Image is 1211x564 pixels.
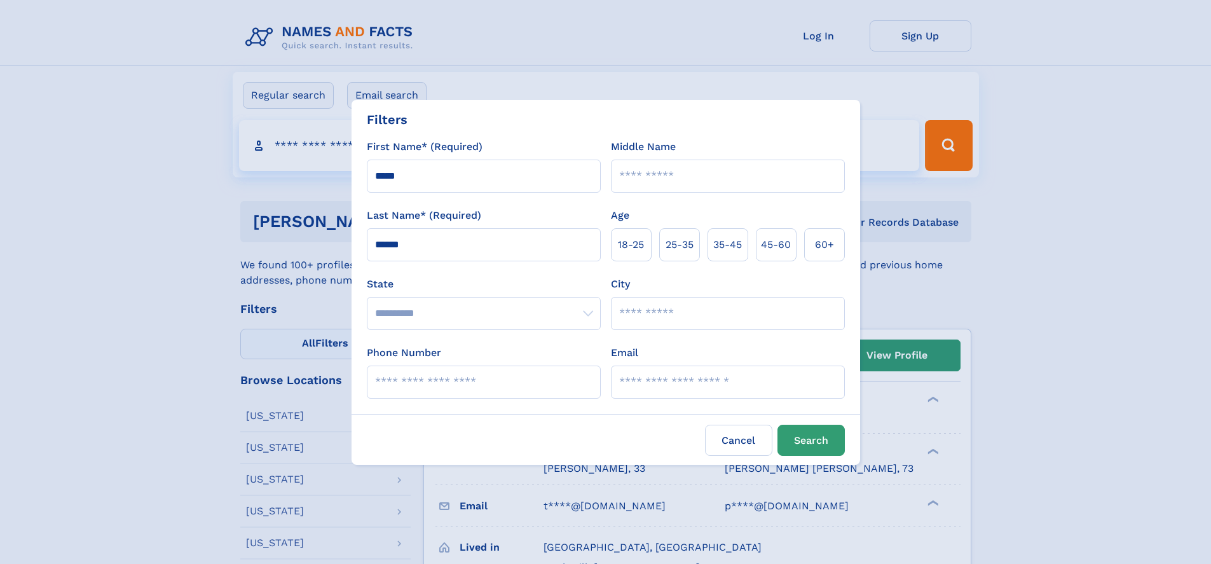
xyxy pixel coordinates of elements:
[666,237,694,252] span: 25‑35
[761,237,791,252] span: 45‑60
[777,425,845,456] button: Search
[618,237,644,252] span: 18‑25
[611,139,676,155] label: Middle Name
[367,208,481,223] label: Last Name* (Required)
[815,237,834,252] span: 60+
[713,237,742,252] span: 35‑45
[367,277,601,292] label: State
[611,277,630,292] label: City
[611,345,638,361] label: Email
[705,425,772,456] label: Cancel
[367,139,482,155] label: First Name* (Required)
[611,208,629,223] label: Age
[367,345,441,361] label: Phone Number
[367,110,407,129] div: Filters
